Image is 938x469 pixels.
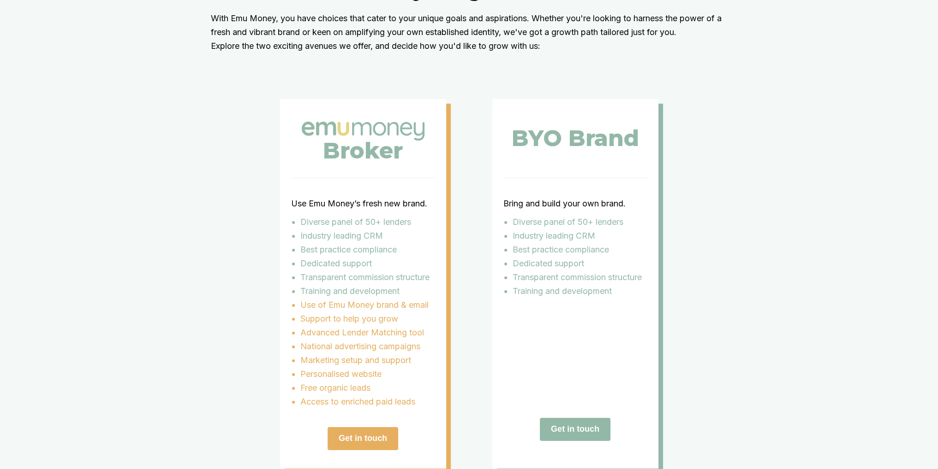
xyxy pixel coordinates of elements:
p: Best practice compliance [513,243,647,257]
p: Use Emu Money’s fresh new brand. [291,197,435,211]
p: Dedicated support [300,257,435,270]
p: Diverse panel of 50+ lenders [513,215,647,229]
button: Get in touch [540,418,610,441]
p: Training and development [300,284,435,298]
p: Personalised website [300,367,435,381]
p: Marketing setup and support [300,353,435,367]
p: With Emu Money, you have choices that cater to your unique goals and aspirations. Whether you're ... [211,12,728,53]
p: Transparent commission structure [300,270,435,284]
p: Industry leading CRM [300,229,435,243]
p: Industry leading CRM [513,229,647,243]
p: Dedicated support [513,257,647,270]
p: Best practice compliance [300,243,435,257]
h3: Broker [323,144,403,158]
button: Get in touch [328,427,398,450]
p: Training and development [513,284,647,298]
h3: BYO Brand [512,131,639,145]
p: Access to enriched paid leads [300,395,435,409]
p: Bring and build your own brand. [503,197,647,211]
p: Free organic leads [300,381,435,395]
p: Advanced Lender Matching tool [300,326,435,340]
p: Diverse panel of 50+ lenders [300,215,435,229]
img: Broker [299,118,428,143]
p: Use of Emu Money brand & email [300,298,435,312]
p: Support to help you grow [300,312,435,326]
p: National advertising campaigns [300,340,435,353]
p: Transparent commission structure [513,270,647,284]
